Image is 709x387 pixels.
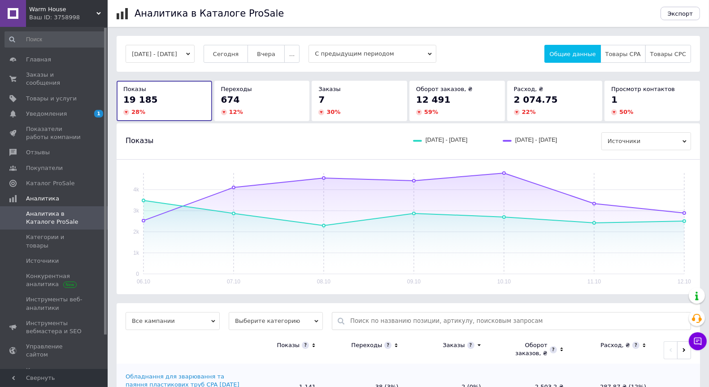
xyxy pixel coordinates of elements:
span: 19 185 [123,94,158,105]
span: Переходы [221,86,252,92]
div: Заказы [443,341,465,349]
span: Все кампании [126,312,220,330]
div: Оборот заказов, ₴ [499,341,548,357]
text: 1k [133,250,139,256]
span: Показы [123,86,146,92]
button: Общие данные [544,45,600,63]
span: Вчера [257,51,275,57]
span: Общие данные [549,51,596,57]
span: Показы [126,136,153,146]
span: Источники [26,257,59,265]
text: 09.10 [407,278,421,285]
span: Покупатели [26,164,63,172]
span: Источники [601,132,691,150]
span: 1 [94,110,103,117]
text: 11.10 [587,278,601,285]
text: 07.10 [227,278,240,285]
span: Товары CPA [605,51,641,57]
span: 30 % [326,109,340,115]
span: Просмотр контактов [611,86,675,92]
button: Экспорт [661,7,700,20]
span: Товары и услуги [26,95,77,103]
span: Каталог ProSale [26,179,74,187]
div: Расход, ₴ [600,341,630,349]
button: Сегодня [204,45,248,63]
button: [DATE] - [DATE] [126,45,195,63]
h1: Аналитика в Каталоге ProSale [135,8,284,19]
span: Кошелек компании [26,366,83,383]
span: Расход, ₴ [514,86,544,92]
button: Товары CPC [645,45,691,63]
span: 28 % [131,109,145,115]
text: 12.10 [678,278,691,285]
span: 1 [611,94,618,105]
text: 4k [133,187,139,193]
div: Ваш ID: 3758998 [29,13,108,22]
text: 3k [133,208,139,214]
span: Заказы [318,86,340,92]
button: ... [284,45,300,63]
div: Переходы [351,341,382,349]
span: 50 % [619,109,633,115]
span: 674 [221,94,240,105]
span: 7 [318,94,325,105]
span: Выберите категорию [229,312,323,330]
span: Главная [26,56,51,64]
span: С предыдущим периодом [309,45,436,63]
span: 12 491 [416,94,451,105]
span: Отзывы [26,148,50,157]
span: Сегодня [213,51,239,57]
span: Инструменты вебмастера и SEO [26,319,83,335]
span: Управление сайтом [26,343,83,359]
text: 0 [136,271,139,277]
span: Заказы и сообщения [26,71,83,87]
span: 12 % [229,109,243,115]
button: Чат с покупателем [689,332,707,350]
span: 2 074.75 [514,94,558,105]
span: Оборот заказов, ₴ [416,86,473,92]
span: Категории и товары [26,233,83,249]
input: Поиск по названию позиции, артикулу, поисковым запросам [350,313,686,330]
span: Показатели работы компании [26,125,83,141]
span: ... [289,51,295,57]
button: Вчера [248,45,285,63]
text: 2k [133,229,139,235]
input: Поиск [4,31,105,48]
span: 59 % [424,109,438,115]
span: Warm House [29,5,96,13]
span: Конкурентная аналитика [26,272,83,288]
text: 08.10 [317,278,331,285]
button: Товары CPA [600,45,646,63]
div: Показы [277,341,300,349]
span: Уведомления [26,110,67,118]
span: Инструменты веб-аналитики [26,296,83,312]
span: Товары CPC [650,51,686,57]
span: Экспорт [668,10,693,17]
span: Аналитика в Каталоге ProSale [26,210,83,226]
text: 06.10 [137,278,150,285]
span: Аналитика [26,195,59,203]
span: 22 % [522,109,536,115]
text: 10.10 [497,278,511,285]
